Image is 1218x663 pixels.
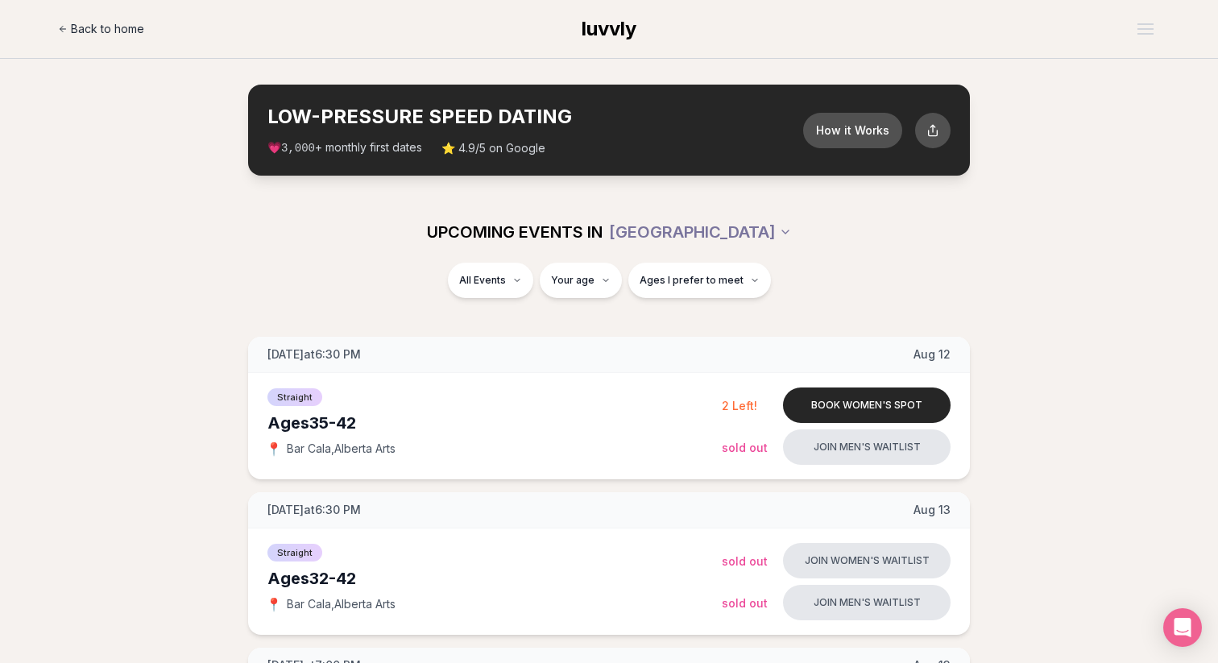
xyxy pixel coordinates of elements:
span: Sold Out [722,554,768,568]
h2: LOW-PRESSURE SPEED DATING [267,104,803,130]
span: 📍 [267,598,280,611]
span: [DATE] at 6:30 PM [267,502,361,518]
a: luvvly [582,16,636,42]
button: Open menu [1131,17,1160,41]
button: Book women's spot [783,387,951,423]
span: 2 Left! [722,399,757,412]
span: Bar Cala , Alberta Arts [287,596,396,612]
span: [DATE] at 6:30 PM [267,346,361,363]
span: Straight [267,388,322,406]
a: Back to home [58,13,144,45]
div: Ages 35-42 [267,412,722,434]
div: Ages 32-42 [267,567,722,590]
button: Join women's waitlist [783,543,951,578]
span: luvvly [582,17,636,40]
button: Ages I prefer to meet [628,263,771,298]
span: UPCOMING EVENTS IN [427,221,603,243]
span: Bar Cala , Alberta Arts [287,441,396,457]
span: 💗 + monthly first dates [267,139,422,156]
span: 📍 [267,442,280,455]
span: Ages I prefer to meet [640,274,744,287]
span: Aug 13 [913,502,951,518]
span: All Events [459,274,506,287]
button: Join men's waitlist [783,585,951,620]
span: ⭐ 4.9/5 on Google [441,140,545,156]
span: Aug 12 [913,346,951,363]
button: Your age [540,263,622,298]
button: Join men's waitlist [783,429,951,465]
button: [GEOGRAPHIC_DATA] [609,214,792,250]
div: Open Intercom Messenger [1163,608,1202,647]
span: 3,000 [281,142,315,155]
span: Back to home [71,21,144,37]
button: All Events [448,263,533,298]
button: How it Works [803,113,902,148]
span: Straight [267,544,322,561]
span: Your age [551,274,594,287]
span: Sold Out [722,441,768,454]
span: Sold Out [722,596,768,610]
